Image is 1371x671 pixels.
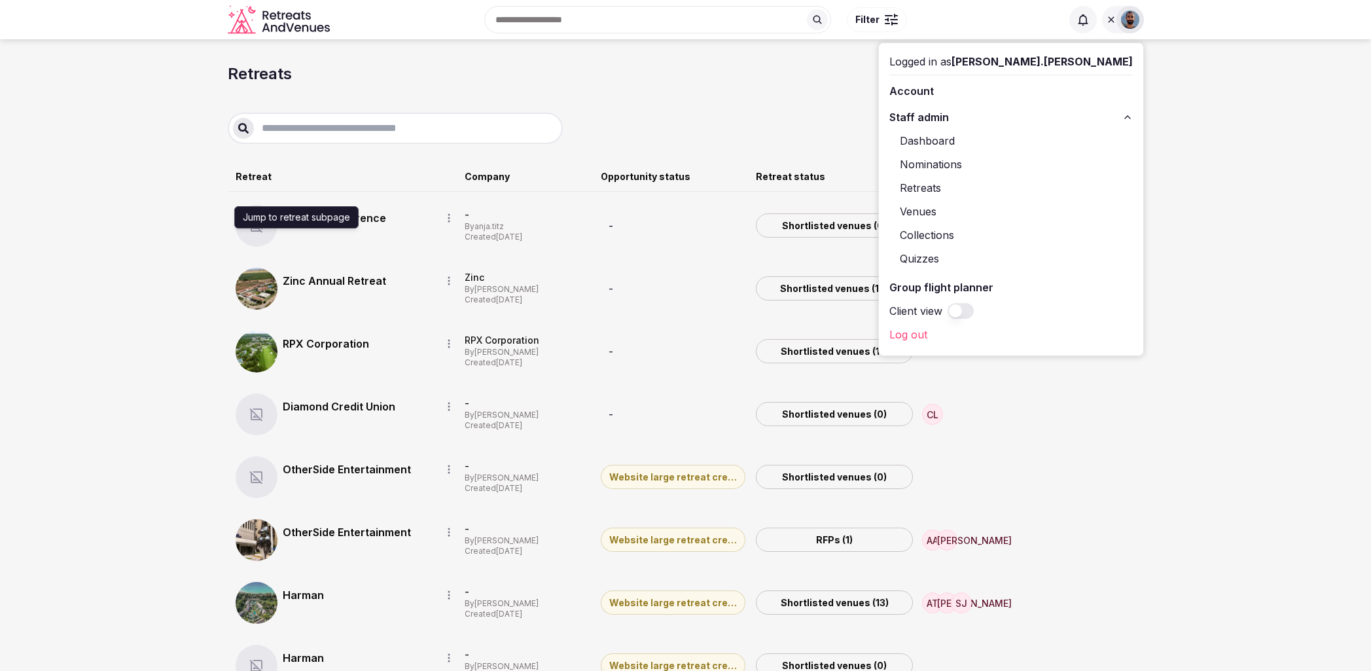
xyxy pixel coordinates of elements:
[889,154,1133,175] a: Nominations
[756,213,913,238] div: Shortlisted venues (0)
[465,535,590,547] div: By [PERSON_NAME]
[465,473,590,484] div: By [PERSON_NAME]
[465,585,590,598] div: -
[756,276,913,301] div: Shortlisted venues (16)
[889,303,942,319] label: Client view
[234,206,359,228] div: Jump to retreat subpage
[601,170,745,183] div: Opportunity status
[465,357,590,369] div: Created [DATE]
[283,336,431,352] a: RPX Corporation
[889,277,1133,298] a: Group flight planner
[438,273,459,289] button: Jump to retreat subpage
[465,221,590,232] div: By anja.titz
[601,281,745,297] div: -
[465,483,590,494] div: Created [DATE]
[601,344,745,359] div: -
[236,268,277,310] img: Top retreat image for Zinc Annual Retreat
[236,170,459,183] div: Retreat
[465,460,590,473] div: -
[855,13,880,26] span: Filter
[465,232,590,243] div: Created [DATE]
[465,170,590,183] div: Company
[601,407,745,422] div: -
[465,410,590,421] div: By [PERSON_NAME]
[601,590,745,615] div: Website large retreat created
[465,598,590,609] div: By [PERSON_NAME]
[936,530,957,551] div: [PERSON_NAME]
[889,177,1133,198] a: Retreats
[756,590,913,615] div: Shortlisted venues (13)
[283,273,431,289] a: Zinc Annual Retreat
[756,528,913,553] div: RFPs (1)
[465,609,590,620] div: Created [DATE]
[465,295,590,306] div: Created [DATE]
[283,524,431,540] a: OtherSide Entertainment
[465,284,590,295] div: By [PERSON_NAME]
[756,170,914,183] div: Retreat status
[228,5,332,35] a: Visit the homepage
[465,347,590,358] div: By [PERSON_NAME]
[756,402,913,427] div: Shortlisted venues (0)
[889,201,1133,222] a: Venues
[922,530,943,551] div: AA
[236,331,277,372] img: Top retreat image for RPX Corporation
[465,334,590,347] div: RPX Corporation
[465,208,590,221] div: -
[922,404,943,425] div: CL
[283,650,431,666] a: Harman
[889,54,1133,69] div: Logged in as
[465,546,590,557] div: Created [DATE]
[922,592,943,613] div: AT
[283,587,431,603] a: Harman
[889,324,1133,345] a: Log out
[889,248,1133,269] a: Quizzes
[1121,10,1139,29] img: oliver.kattan
[283,399,431,414] a: Diamond Credit Union
[236,582,277,624] img: Top retreat image for Harman
[601,528,745,553] div: Website large retreat created
[465,522,590,535] div: -
[465,420,590,431] div: Created [DATE]
[228,5,332,35] svg: Retreats and Venues company logo
[756,465,913,490] div: Shortlisted venues (0)
[847,7,906,32] button: Filter
[951,592,972,613] div: SJ
[283,462,431,477] a: OtherSide Entertainment
[236,519,277,561] img: Top retreat image for OtherSide Entertainment
[601,465,745,490] div: Website large retreat created
[889,81,1133,101] a: Account
[756,339,913,364] div: Shortlisted venues (13)
[936,592,957,613] div: [PERSON_NAME]
[889,107,1133,128] button: Staff admin
[465,648,590,661] div: -
[889,130,1133,151] a: Dashboard
[889,225,1133,245] a: Collections
[952,55,1133,68] span: [PERSON_NAME].[PERSON_NAME]
[465,397,590,410] div: -
[228,63,292,92] h1: Retreats
[465,271,590,284] div: Zinc
[601,218,745,234] div: -
[889,109,949,125] span: Staff admin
